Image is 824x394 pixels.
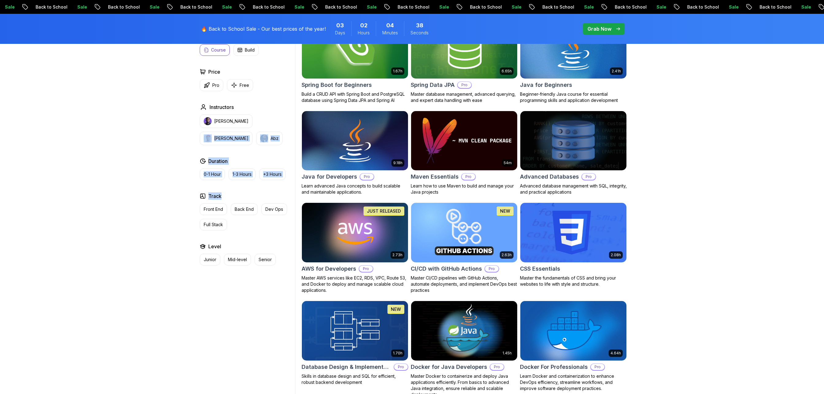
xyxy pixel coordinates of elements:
[200,114,252,128] button: instructor img[PERSON_NAME]
[260,134,268,142] img: instructor img
[393,351,402,356] p: 1.70h
[302,363,391,371] h2: Database Design & Implementation
[335,30,345,36] span: Days
[233,44,259,56] button: Build
[500,208,510,214] p: NEW
[302,81,372,89] h2: Spring Boot for Beginners
[394,364,408,370] p: Pro
[200,79,223,91] button: Pro
[200,44,230,56] button: Course
[201,25,326,33] p: 🔥 Back to School Sale - Our best prices of the year!
[360,174,374,180] p: Pro
[235,206,254,212] p: Back End
[520,19,627,103] a: Java for Beginners card2.41hJava for BeginnersBeginner-friendly Java course for essential program...
[520,265,560,273] h2: CSS Essentials
[591,364,604,370] p: Pro
[579,4,598,10] p: Sale
[204,117,212,125] img: instructor img
[537,4,579,10] p: Back to School
[520,203,626,262] img: CSS Essentials card
[411,203,518,293] a: CI/CD with GitHub Actions card2.63hNEWCI/CD with GitHub ActionsProMaster CI/CD pipelines with Git...
[263,171,282,177] p: +3 Hours
[502,253,512,257] p: 2.63h
[582,174,595,180] p: Pro
[302,203,408,293] a: AWS for Developers card2.73hJUST RELEASEDAWS for DevelopersProMaster AWS services like EC2, RDS, ...
[392,4,434,10] p: Back to School
[302,275,408,293] p: Master AWS services like EC2, RDS, VPC, Route 53, and Docker to deploy and manage scalable cloud ...
[520,91,627,103] p: Beginner-friendly Java course for essential programming skills and application development
[302,19,408,79] img: Spring Boot for Beginners card
[259,168,286,180] button: +3 Hours
[682,4,723,10] p: Back to School
[411,81,455,89] h2: Spring Data JPA
[200,203,227,215] button: Front End
[504,160,512,165] p: 54m
[200,219,227,230] button: Full Stack
[204,171,221,177] p: 0-1 Hour
[754,4,796,10] p: Back to School
[204,222,223,228] p: Full Stack
[520,275,627,287] p: Master the fundamentals of CSS and bring your websites to life with style and structure.
[520,19,626,79] img: Java for Beginners card
[302,301,408,385] a: Database Design & Implementation card1.70hNEWDatabase Design & ImplementationProSkills in databas...
[72,4,91,10] p: Sale
[458,82,471,88] p: Pro
[208,192,221,200] h2: Track
[382,30,398,36] span: Minutes
[204,257,216,263] p: Junior
[393,69,402,74] p: 1.67h
[485,266,499,272] p: Pro
[411,111,517,171] img: Maven Essentials card
[228,257,247,263] p: Mid-level
[302,265,356,273] h2: AWS for Developers
[358,30,370,36] span: Hours
[175,4,217,10] p: Back to School
[411,203,517,262] img: CI/CD with GitHub Actions card
[211,47,226,53] p: Course
[208,157,228,165] h2: Duration
[392,253,402,257] p: 2.73h
[411,265,482,273] h2: CI/CD with GitHub Actions
[214,118,248,124] p: [PERSON_NAME]
[612,69,621,74] p: 2.41h
[490,364,504,370] p: Pro
[360,21,368,30] span: 2 Hours
[200,168,225,180] button: 0-1 Hour
[520,172,579,181] h2: Advanced Databases
[204,134,212,142] img: instructor img
[411,183,518,195] p: Learn how to use Maven to build and manage your Java projects
[261,203,287,215] button: Dev Ops
[520,373,627,392] p: Learn Docker and containerization to enhance DevOps efficiency, streamline workflows, and improve...
[204,206,223,212] p: Front End
[411,301,517,361] img: Docker for Java Developers card
[336,21,344,30] span: 3 Days
[302,183,408,195] p: Learn advanced Java concepts to build scalable and maintainable applications.
[520,81,572,89] h2: Java for Beginners
[259,257,272,263] p: Senior
[231,203,258,215] button: Back End
[247,4,289,10] p: Back to School
[233,171,252,177] p: 1-3 Hours
[386,21,394,30] span: 4 Minutes
[411,172,459,181] h2: Maven Essentials
[520,183,627,195] p: Advanced database management with SQL, integrity, and practical applications
[302,111,408,195] a: Java for Developers card9.18hJava for DevelopersProLearn advanced Java concepts to build scalable...
[502,351,512,356] p: 1.45h
[302,19,408,103] a: Spring Boot for Beginners card1.67hNEWSpring Boot for BeginnersBuild a CRUD API with Spring Boot ...
[361,4,381,10] p: Sale
[224,254,251,265] button: Mid-level
[144,4,164,10] p: Sale
[410,30,429,36] span: Seconds
[416,21,423,30] span: 38 Seconds
[102,4,144,10] p: Back to School
[200,132,252,145] button: instructor img[PERSON_NAME]
[434,4,453,10] p: Sale
[208,68,220,75] h2: Price
[302,172,357,181] h2: Java for Developers
[212,82,219,88] p: Pro
[302,373,408,385] p: Skills in database design and SQL for efficient, robust backend development
[411,19,518,103] a: Spring Data JPA card6.65hNEWSpring Data JPAProMaster database management, advanced querying, and ...
[723,4,743,10] p: Sale
[289,4,309,10] p: Sale
[256,132,283,145] button: instructor imgAbz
